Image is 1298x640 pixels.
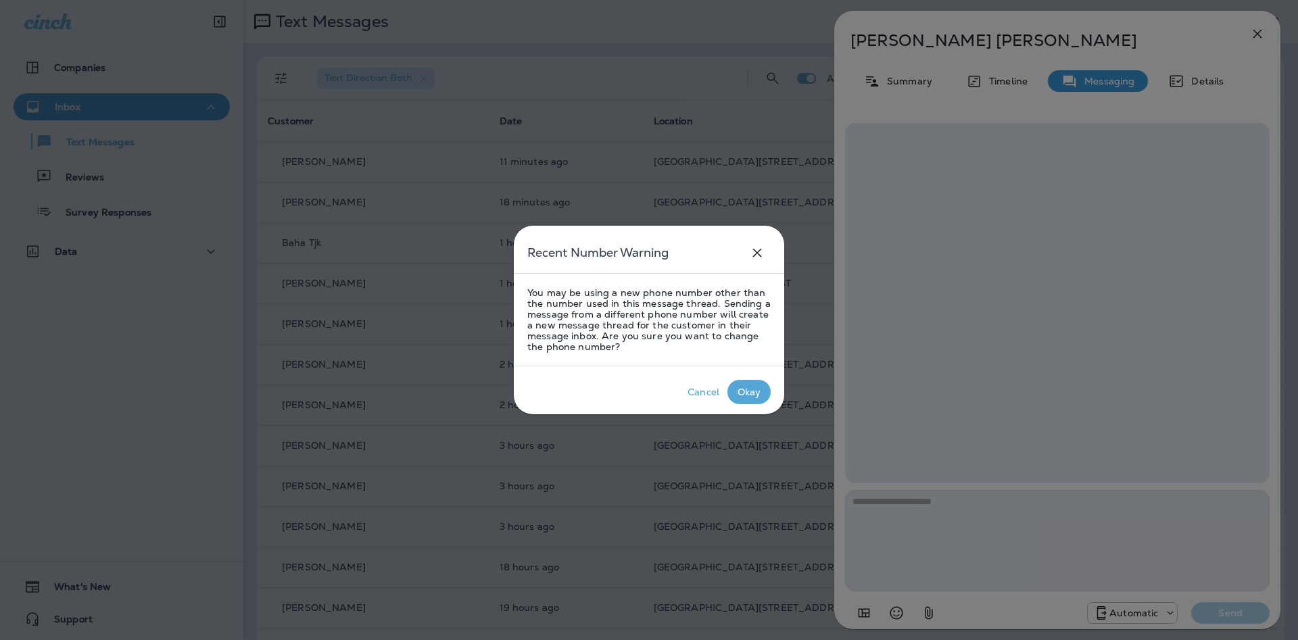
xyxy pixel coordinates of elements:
h5: Recent Number Warning [527,242,669,264]
button: Okay [727,380,771,404]
div: Cancel [688,387,719,397]
div: Okay [738,387,761,397]
button: close [744,239,771,266]
p: You may be using a new phone number other than the number used in this message thread. Sending a ... [527,287,771,352]
button: Cancel [679,380,727,404]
